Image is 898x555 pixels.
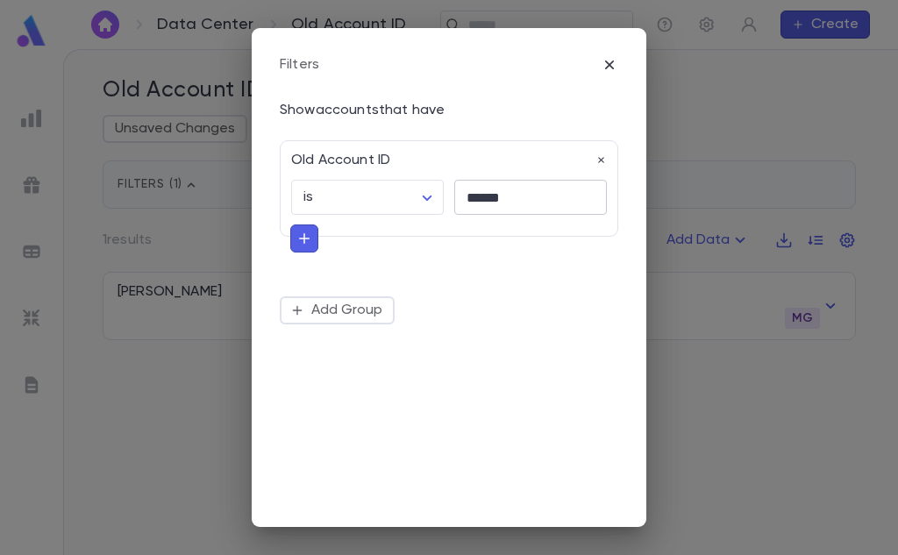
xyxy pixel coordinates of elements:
div: Show accounts that have [280,102,618,119]
div: Filters [280,56,319,74]
button: Add Group [280,296,395,324]
span: is [303,190,313,204]
div: is [291,181,444,215]
div: Old Account ID [281,141,607,169]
